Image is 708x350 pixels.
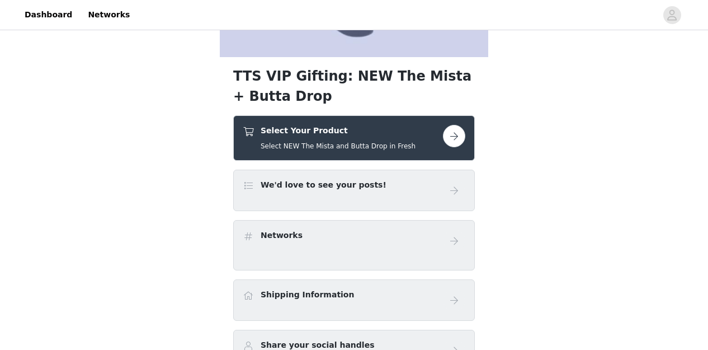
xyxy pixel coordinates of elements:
h4: Networks [261,230,303,241]
h5: Select NEW The Mista and Butta Drop in Fresh [261,141,416,151]
div: avatar [667,6,677,24]
div: Networks [233,220,475,270]
h1: TTS VIP Gifting: NEW The Mista + Butta Drop [233,66,475,106]
h4: Shipping Information [261,289,354,301]
h4: We'd love to see your posts! [261,179,386,191]
a: Dashboard [18,2,79,27]
div: Shipping Information [233,279,475,321]
h4: Select Your Product [261,125,416,137]
div: Select Your Product [233,115,475,161]
a: Networks [81,2,136,27]
div: We'd love to see your posts! [233,170,475,211]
